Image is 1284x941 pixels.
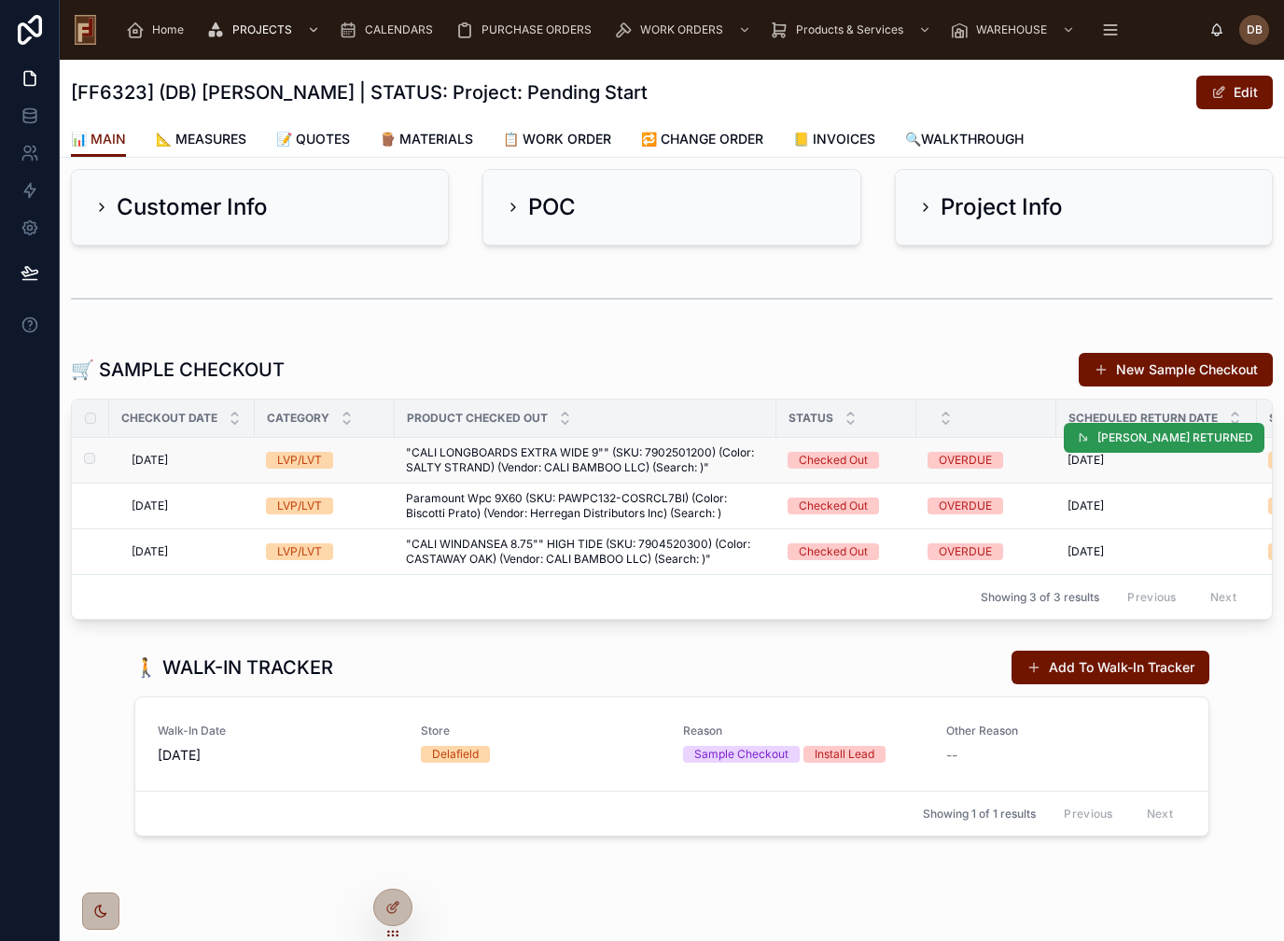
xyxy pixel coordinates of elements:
div: LVP/LVT [277,452,322,469]
span: 🪵 MATERIALS [380,130,473,148]
a: 📊 MAIN [71,122,126,158]
h1: [FF6323] (DB) [PERSON_NAME] | STATUS: Project: Pending Start [71,79,648,105]
span: Checkout Date [121,411,217,426]
a: PURCHASE ORDERS [450,13,605,47]
span: Products & Services [796,22,903,37]
div: OVERDUE [939,498,992,514]
a: [DATE] [1068,453,1246,468]
span: PROJECTS [232,22,292,37]
a: LVP/LVT [266,452,384,469]
a: OVERDUE [928,498,1045,514]
span: 🔍WALKTHROUGH [905,130,1024,148]
a: Paramount Wpc 9X60 (SKU: PAWPC132-COSRCL7BI) (Color: Biscotti Prato) (Vendor: Herregan Distributo... [406,491,765,521]
a: 🪵 MATERIALS [380,122,473,160]
span: Walk-In Date [158,723,398,738]
a: [DATE] [132,499,244,513]
span: 📊 MAIN [71,130,126,148]
span: Showing 1 of 1 results [923,807,1036,822]
h1: 🛒 SAMPLE CHECKOUT [71,357,285,383]
h2: POC [528,192,576,222]
a: 🔁 CHANGE ORDER [641,122,763,160]
a: OVERDUE [928,543,1045,560]
a: WAREHOUSE [944,13,1084,47]
a: [DATE] [1068,499,1246,513]
h1: 🚶 WALK-IN TRACKER [134,654,333,681]
div: Checked Out [799,452,868,469]
span: 📋 WORK ORDER [503,130,611,148]
a: "CALI WINDANSEA 8.75"" HIGH TIDE (SKU: 7904520300) (Color: CASTAWAY OAK) (Vendor: CALI BAMBOO LLC... [406,537,765,567]
span: Store [421,723,662,738]
div: Checked Out [799,498,868,514]
a: 📒 INVOICES [793,122,875,160]
a: [DATE] [1068,544,1246,559]
div: Install Lead [815,746,874,763]
div: LVP/LVT [277,543,322,560]
span: Showing 3 of 3 results [981,590,1099,605]
span: 📐 MEASURES [156,130,246,148]
span: Product Checked Out [407,411,548,426]
a: Products & Services [764,13,941,47]
div: Sample Checkout [694,746,789,763]
span: 🔁 CHANGE ORDER [641,130,763,148]
span: [DATE] [132,453,168,468]
a: 📝 QUOTES [276,122,350,160]
a: LVP/LVT [266,498,384,514]
span: Category [267,411,329,426]
a: 📋 WORK ORDER [503,122,611,160]
span: [DATE] [158,746,398,765]
span: WORK ORDERS [640,22,723,37]
span: WAREHOUSE [976,22,1047,37]
span: CALENDARS [365,22,433,37]
img: App logo [75,15,96,45]
button: New Sample Checkout [1079,353,1273,386]
a: Home [120,13,197,47]
h2: Customer Info [117,192,268,222]
span: PURCHASE ORDERS [481,22,592,37]
span: [DATE] [1068,544,1104,559]
a: [DATE] [132,544,244,559]
span: Scheduled Return Date [1068,411,1218,426]
a: 📐 MEASURES [156,122,246,160]
h2: Project Info [941,192,1063,222]
a: PROJECTS [201,13,329,47]
a: OVERDUE [928,452,1045,469]
span: [DATE] [132,544,168,559]
a: WORK ORDERS [608,13,761,47]
span: 📝 QUOTES [276,130,350,148]
div: Checked Out [799,543,868,560]
a: LVP/LVT [266,543,384,560]
span: 📒 INVOICES [793,130,875,148]
span: Reason [683,723,924,738]
a: "CALI LONGBOARDS EXTRA WIDE 9"" (SKU: 7902501200) (Color: SALTY STRAND) (Vendor: CALI BAMBOO LLC)... [406,445,765,475]
a: CALENDARS [333,13,446,47]
button: Add To Walk-In Tracker [1012,651,1209,684]
div: OVERDUE [939,543,992,560]
a: Walk-In Date[DATE]StoreDelafieldReasonSample CheckoutInstall LeadOther Reason-- [135,697,1208,791]
button: [PERSON_NAME] RETURNED [1064,423,1264,453]
span: [PERSON_NAME] RETURNED [1097,430,1253,445]
span: [DATE] [1068,499,1104,513]
span: [DATE] [132,499,168,513]
span: Other Reason [946,723,1187,738]
div: OVERDUE [939,452,992,469]
div: scrollable content [111,9,1209,50]
div: LVP/LVT [277,498,322,514]
span: Home [152,22,184,37]
div: Delafield [432,746,479,763]
button: Edit [1196,76,1273,109]
span: -- [946,746,957,765]
a: 🔍WALKTHROUGH [905,122,1024,160]
span: [DATE] [1068,453,1104,468]
a: Checked Out [788,452,905,469]
a: Checked Out [788,498,905,514]
a: [DATE] [132,453,244,468]
span: status [789,411,833,426]
a: Checked Out [788,543,905,560]
span: DB [1247,22,1263,37]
